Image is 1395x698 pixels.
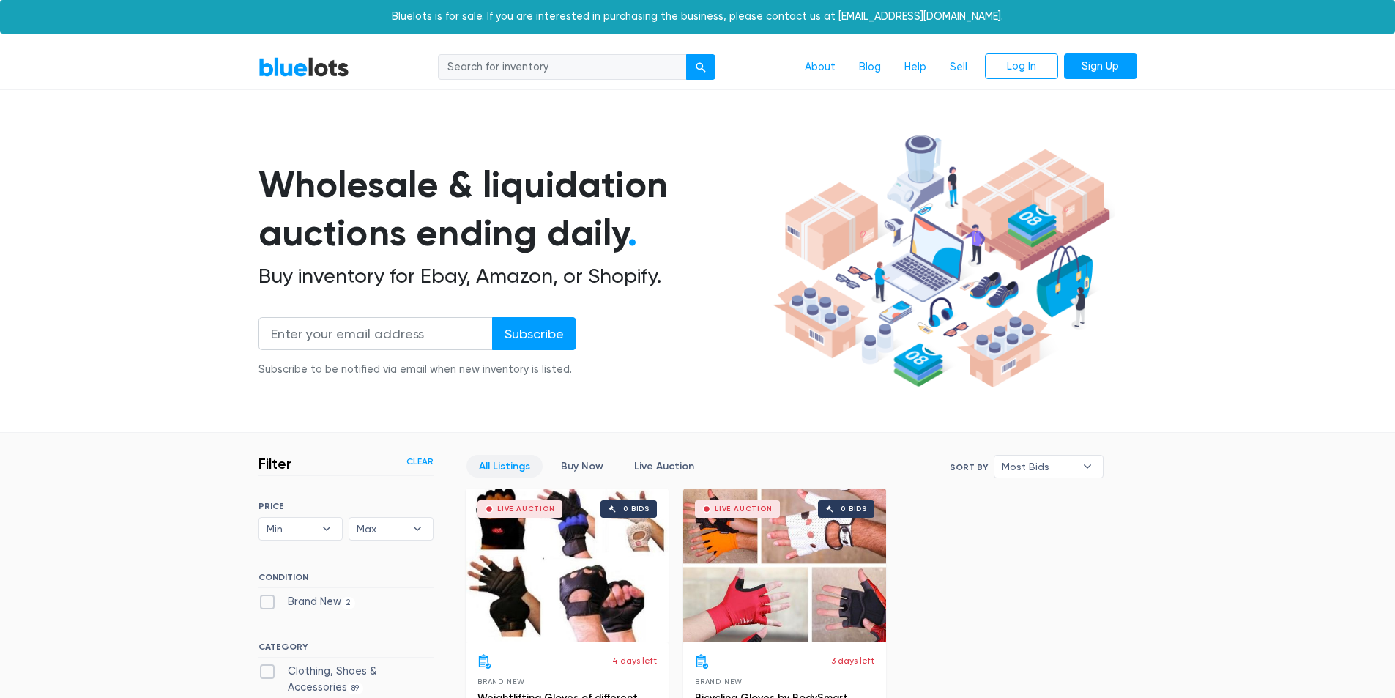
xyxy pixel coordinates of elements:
[267,518,315,540] span: Min
[623,505,650,513] div: 0 bids
[612,654,657,667] p: 4 days left
[357,518,405,540] span: Max
[258,594,356,610] label: Brand New
[258,56,349,78] a: BlueLots
[258,160,768,258] h1: Wholesale & liquidation auctions ending daily
[1002,456,1075,478] span: Most Bids
[950,461,988,474] label: Sort By
[893,53,938,81] a: Help
[466,455,543,478] a: All Listings
[695,677,743,686] span: Brand New
[258,264,768,289] h2: Buy inventory for Ebay, Amazon, or Shopify.
[258,642,434,658] h6: CATEGORY
[406,455,434,468] a: Clear
[622,455,707,478] a: Live Auction
[831,654,874,667] p: 3 days left
[258,664,434,695] label: Clothing, Shoes & Accessories
[793,53,847,81] a: About
[768,128,1115,395] img: hero-ee84e7d0318cb26816c560f6b4441b76977f77a177738b4e94f68c95b2b83dbb.png
[985,53,1058,80] a: Log In
[258,501,434,511] h6: PRICE
[847,53,893,81] a: Blog
[402,518,433,540] b: ▾
[311,518,342,540] b: ▾
[715,505,773,513] div: Live Auction
[258,455,291,472] h3: Filter
[466,489,669,642] a: Live Auction 0 bids
[497,505,555,513] div: Live Auction
[548,455,616,478] a: Buy Now
[628,211,637,255] span: .
[841,505,867,513] div: 0 bids
[341,597,356,609] span: 2
[258,317,493,350] input: Enter your email address
[938,53,979,81] a: Sell
[347,683,364,694] span: 89
[258,572,434,588] h6: CONDITION
[258,362,576,378] div: Subscribe to be notified via email when new inventory is listed.
[477,677,525,686] span: Brand New
[1064,53,1137,80] a: Sign Up
[1072,456,1103,478] b: ▾
[438,54,687,81] input: Search for inventory
[492,317,576,350] input: Subscribe
[683,489,886,642] a: Live Auction 0 bids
